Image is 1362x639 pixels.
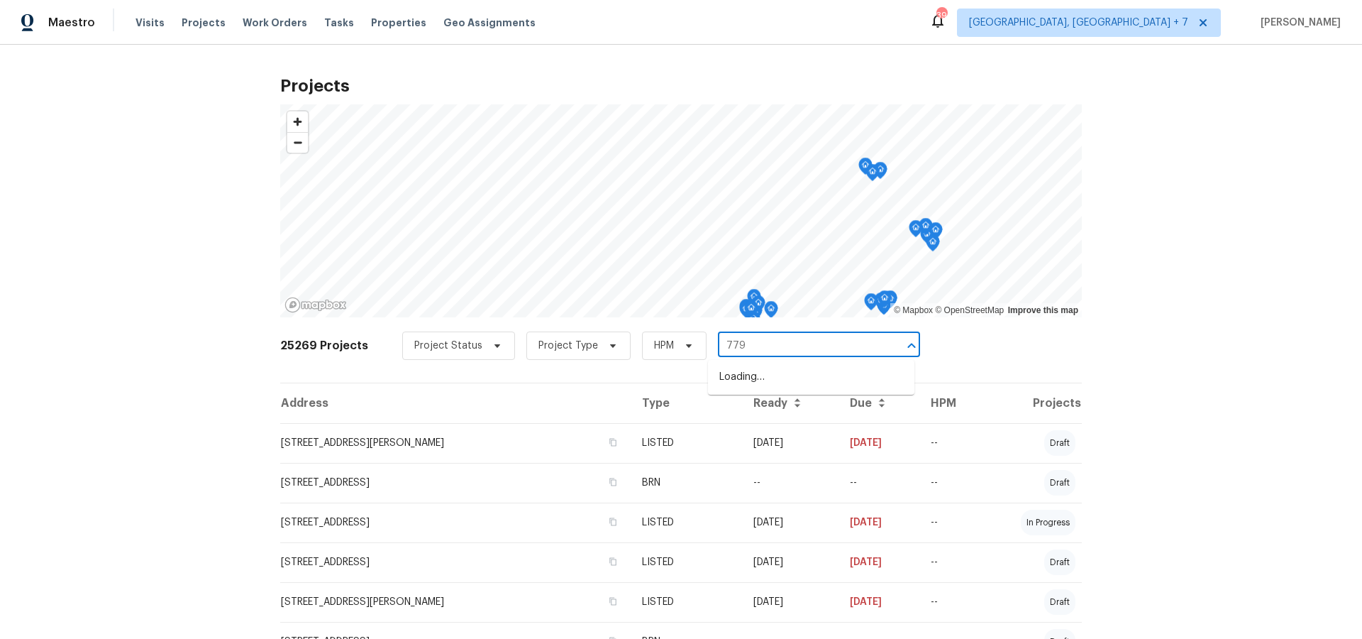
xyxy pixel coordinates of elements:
[874,293,888,315] div: Map marker
[742,423,838,463] td: [DATE]
[287,111,308,132] button: Zoom in
[631,463,742,503] td: BRN
[919,582,984,622] td: --
[48,16,95,30] span: Maestro
[969,16,1188,30] span: [GEOGRAPHIC_DATA], [GEOGRAPHIC_DATA] + 7
[894,305,933,315] a: Mapbox
[838,423,919,463] td: [DATE]
[838,503,919,542] td: [DATE]
[838,542,919,582] td: [DATE]
[280,582,631,622] td: [STREET_ADDRESS][PERSON_NAME]
[135,16,165,30] span: Visits
[935,305,1004,315] a: OpenStreetMap
[747,289,761,311] div: Map marker
[414,339,482,353] span: Project Status
[742,542,838,582] td: [DATE]
[1255,16,1341,30] span: [PERSON_NAME]
[607,555,619,568] button: Copy Address
[280,463,631,503] td: [STREET_ADDRESS]
[607,515,619,528] button: Copy Address
[708,360,914,395] div: Loading…
[983,383,1082,423] th: Projects
[287,133,308,153] span: Zoom out
[751,295,765,317] div: Map marker
[631,503,742,542] td: LISTED
[443,16,536,30] span: Geo Assignments
[865,164,880,186] div: Map marker
[864,293,878,315] div: Map marker
[838,463,919,503] td: --
[873,162,887,184] div: Map marker
[243,16,307,30] span: Work Orders
[607,595,619,608] button: Copy Address
[1044,430,1075,456] div: draft
[182,16,226,30] span: Projects
[838,383,919,423] th: Due
[1021,510,1075,535] div: in progress
[631,383,742,423] th: Type
[739,301,753,323] div: Map marker
[919,218,933,240] div: Map marker
[280,503,631,542] td: [STREET_ADDRESS]
[919,383,984,423] th: HPM
[742,383,838,423] th: Ready
[607,476,619,488] button: Copy Address
[284,297,347,313] a: Mapbox homepage
[902,336,921,356] button: Close
[858,158,873,180] div: Map marker
[654,339,674,353] span: HPM
[607,436,619,449] button: Copy Address
[919,542,984,582] td: --
[538,339,598,353] span: Project Type
[287,132,308,153] button: Zoom out
[739,299,753,321] div: Map marker
[742,463,838,503] td: --
[1044,589,1075,615] div: draft
[936,9,946,23] div: 39
[926,234,940,256] div: Map marker
[280,383,631,423] th: Address
[718,335,880,357] input: Search projects
[280,79,1082,93] h2: Projects
[742,582,838,622] td: [DATE]
[919,503,984,542] td: --
[1044,550,1075,575] div: draft
[631,542,742,582] td: LISTED
[324,18,354,28] span: Tasks
[280,339,368,353] h2: 25269 Projects
[280,542,631,582] td: [STREET_ADDRESS]
[280,423,631,463] td: [STREET_ADDRESS][PERSON_NAME]
[1008,305,1078,315] a: Improve this map
[919,423,984,463] td: --
[631,582,742,622] td: LISTED
[919,463,984,503] td: --
[371,16,426,30] span: Properties
[744,300,758,322] div: Map marker
[929,222,943,244] div: Map marker
[1044,470,1075,496] div: draft
[631,423,742,463] td: LISTED
[742,503,838,542] td: [DATE]
[838,582,919,622] td: [DATE]
[909,220,923,242] div: Map marker
[764,301,778,323] div: Map marker
[877,290,892,312] div: Map marker
[280,104,1082,317] canvas: Map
